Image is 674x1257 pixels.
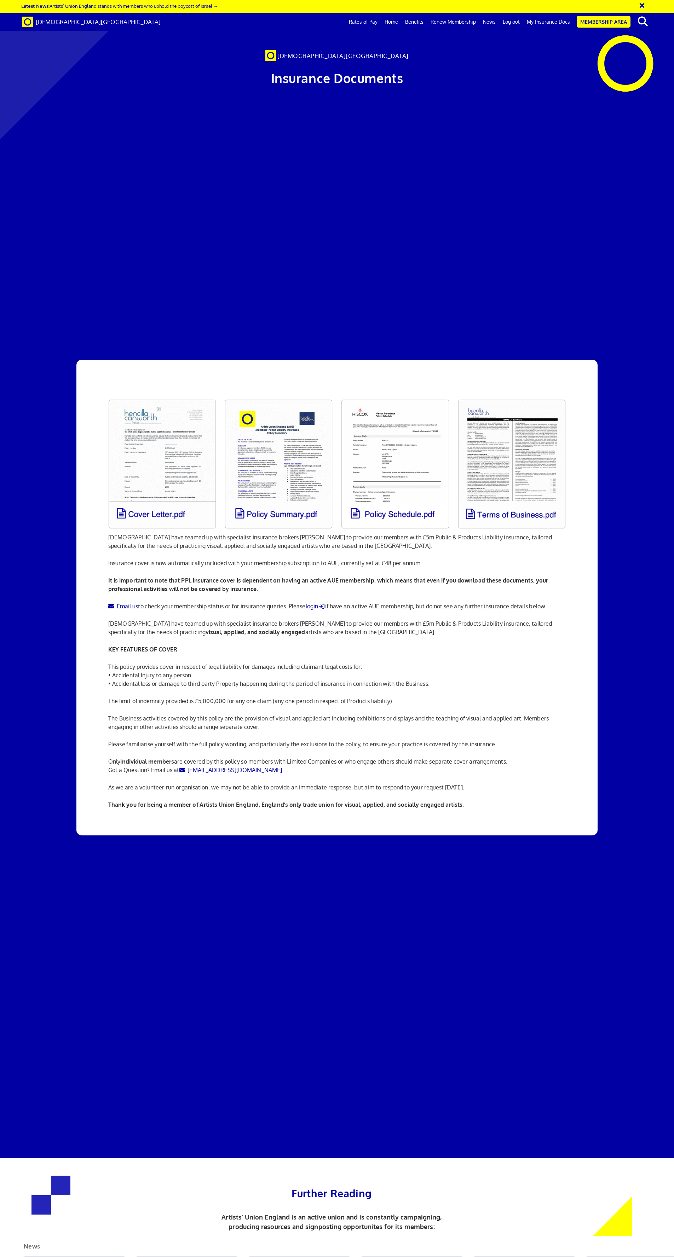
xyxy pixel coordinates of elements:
[108,646,177,653] strong: KEY FEATURES OF COVER
[402,13,427,31] a: Benefits
[120,758,174,765] strong: individual members
[21,3,50,9] strong: Latest News:
[108,697,566,705] p: The limit of indemnity provided is £5,000,000 for any one claim (any one period in respect of Pro...
[108,801,464,808] b: Thank you for being a member of Artists Union England, England’s only trade union for visual, app...
[108,559,566,567] p: Insurance cover is now automatically included with your membership subscription to AUE, currently...
[108,783,566,792] p: As we are a volunteer-run organisation, we may not be able to provide an immediate response, but ...
[108,533,566,550] p: [DEMOGRAPHIC_DATA] have teamed up with specialist insurance brokers [PERSON_NAME] to provide our ...
[36,18,161,25] span: [DEMOGRAPHIC_DATA][GEOGRAPHIC_DATA]
[479,13,499,31] a: News
[427,13,479,31] a: Renew Membership
[108,662,566,688] p: This policy provides cover in respect of legal liability for damages including claimant legal cos...
[21,3,218,9] a: Latest News:Artists’ Union England stands with members who uphold the boycott of Israel →
[292,1187,372,1200] span: Further Reading
[17,13,166,31] a: Brand [DEMOGRAPHIC_DATA][GEOGRAPHIC_DATA]
[108,577,548,592] b: It is important to note that PPL insurance cover is dependent on having an active AUE membership,...
[345,13,381,31] a: Rates of Pay
[108,602,566,610] p: to check your membership status or for insurance queries. Please if have an active AUE membership...
[108,619,566,636] p: [DEMOGRAPHIC_DATA] have teamed up with specialist insurance brokers [PERSON_NAME] to provide our ...
[206,628,305,636] strong: visual, applied, and socially engaged
[108,740,566,748] p: Please familiarise yourself with the full policy wording, and particularly the exclusions to the ...
[632,14,653,29] button: search
[108,603,138,610] a: Email us
[179,766,282,774] a: [EMAIL_ADDRESS][DOMAIN_NAME]
[216,1212,447,1232] p: Artists’ Union England is an active union and is constantly campaigning, producing resources and ...
[577,16,630,28] a: Membership Area
[108,714,566,731] p: The Business activities covered by this policy are the provision of visual and applied art includ...
[523,13,574,31] a: My Insurance Docs
[381,13,402,31] a: Home
[499,13,523,31] a: Log out
[277,52,409,59] span: [DEMOGRAPHIC_DATA][GEOGRAPHIC_DATA]
[108,757,566,774] p: Only are covered by this policy so members with Limited Companies or who engage others should mak...
[306,603,326,610] a: login
[271,70,403,86] span: Insurance Documents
